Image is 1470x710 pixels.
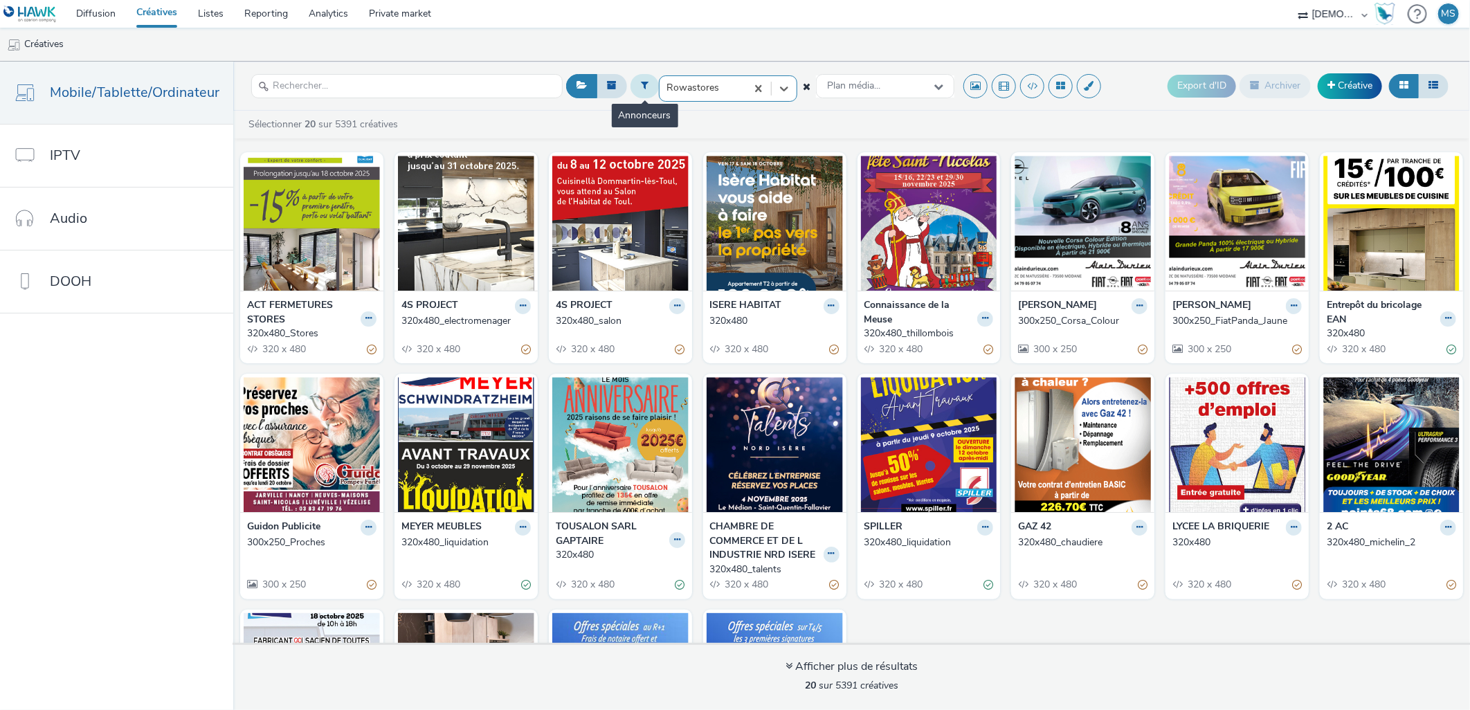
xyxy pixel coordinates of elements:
[1323,377,1460,512] img: 320x480_michelin_2 visual
[1018,314,1147,328] a: 300x250_Corsa_Colour
[1032,578,1077,591] span: 320 x 480
[1341,578,1386,591] span: 320 x 480
[707,377,843,512] img: 320x480_talents visual
[1318,73,1382,98] a: Créative
[710,520,820,562] strong: CHAMBRE DE COMMERCE ET DE L INDUSTRIE NRD ISERE
[1138,342,1147,356] div: Partiellement valide
[707,156,843,291] img: 320x480 visual
[675,578,685,592] div: Valide
[1327,520,1348,536] strong: 2 AC
[1168,75,1236,97] button: Export d'ID
[570,578,615,591] span: 320 x 480
[1186,578,1231,591] span: 320 x 480
[7,38,21,52] img: mobile
[401,298,458,314] strong: 4S PROJECT
[247,520,320,536] strong: Guidon Publicite
[1018,536,1147,549] a: 320x480_chaudiere
[861,377,997,512] img: 320x480_liquidation visual
[1374,3,1395,25] img: Hawk Academy
[556,548,685,562] a: 320x480
[1327,327,1451,340] div: 320x480
[521,578,531,592] div: Valide
[1327,327,1456,340] a: 320x480
[261,343,306,356] span: 320 x 480
[251,74,563,98] input: Rechercher...
[1018,298,1097,314] strong: [PERSON_NAME]
[50,145,80,165] span: IPTV
[415,343,460,356] span: 320 x 480
[878,343,923,356] span: 320 x 480
[983,342,993,356] div: Partiellement valide
[1292,578,1302,592] div: Partiellement valide
[1138,578,1147,592] div: Partiellement valide
[1323,156,1460,291] img: 320x480 visual
[1292,342,1302,356] div: Partiellement valide
[247,118,403,131] a: Sélectionner sur 5391 créatives
[1172,314,1302,328] a: 300x250_FiatPanda_Jaune
[521,342,531,356] div: Partiellement valide
[247,298,357,327] strong: ACT FERMETURES STORES
[1240,74,1311,98] button: Archiver
[247,536,371,549] div: 300x250_Proches
[50,82,219,102] span: Mobile/Tablette/Ordinateur
[827,80,880,92] span: Plan média...
[398,156,534,291] img: 320x480_electromenager visual
[878,578,923,591] span: 320 x 480
[1172,536,1302,549] a: 320x480
[1172,298,1251,314] strong: [PERSON_NAME]
[556,520,666,548] strong: TOUSALON SARL GAPTAIRE
[864,520,903,536] strong: SPILLER
[864,327,988,340] div: 320x480_thillombois
[710,314,840,328] a: 320x480
[1341,343,1386,356] span: 320 x 480
[805,679,816,692] strong: 20
[1327,536,1456,549] a: 320x480_michelin_2
[305,118,316,131] strong: 20
[1015,377,1151,512] img: 320x480_chaudiere visual
[247,327,376,340] a: 320x480_Stores
[50,271,91,291] span: DOOH
[786,659,918,675] div: Afficher plus de résultats
[710,563,840,576] a: 320x480_talents
[805,679,898,692] span: sur 5391 créatives
[1446,578,1456,592] div: Partiellement valide
[556,314,680,328] div: 320x480_salon
[401,314,525,328] div: 320x480_electromenager
[552,156,689,291] img: 320x480_salon visual
[401,314,531,328] a: 320x480_electromenager
[1169,156,1305,291] img: 300x250_FiatPanda_Jaune visual
[675,342,685,356] div: Partiellement valide
[1389,74,1419,98] button: Grille
[244,377,380,512] img: 300x250_Proches visual
[50,208,87,228] span: Audio
[570,343,615,356] span: 320 x 480
[830,342,840,356] div: Partiellement valide
[1018,314,1142,328] div: 300x250_Corsa_Colour
[552,377,689,512] img: 320x480 visual
[710,314,834,328] div: 320x480
[367,578,376,592] div: Partiellement valide
[1442,3,1456,24] div: MS
[724,343,769,356] span: 320 x 480
[724,578,769,591] span: 320 x 480
[864,298,974,327] strong: Connaissance de la Meuse
[556,548,680,562] div: 320x480
[556,298,612,314] strong: 4S PROJECT
[401,536,531,549] a: 320x480_liquidation
[1018,520,1051,536] strong: GAZ 42
[1446,342,1456,356] div: Valide
[710,563,834,576] div: 320x480_talents
[1374,3,1401,25] a: Hawk Academy
[244,156,380,291] img: 320x480_Stores visual
[1172,314,1296,328] div: 300x250_FiatPanda_Jaune
[556,314,685,328] a: 320x480_salon
[864,536,988,549] div: 320x480_liquidation
[398,377,534,512] img: 320x480_liquidation visual
[1327,536,1451,549] div: 320x480_michelin_2
[415,578,460,591] span: 320 x 480
[261,578,306,591] span: 300 x 250
[830,578,840,592] div: Partiellement valide
[710,298,782,314] strong: ISERE HABITAT
[1018,536,1142,549] div: 320x480_chaudiere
